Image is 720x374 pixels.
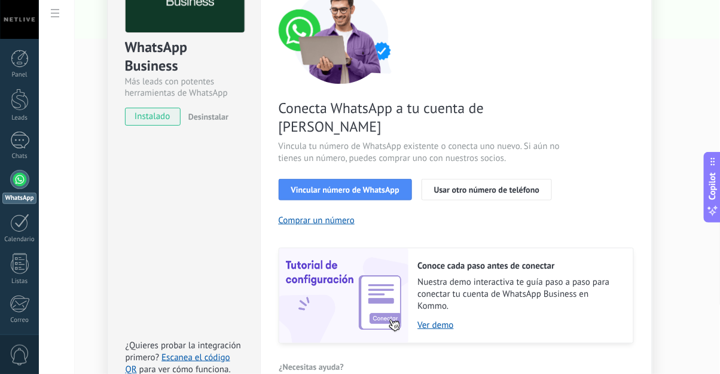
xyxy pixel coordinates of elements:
[126,108,180,126] span: instalado
[188,111,228,122] span: Desinstalar
[279,215,355,226] button: Comprar un número
[2,317,37,324] div: Correo
[279,99,563,136] span: Conecta WhatsApp a tu cuenta de [PERSON_NAME]
[279,363,344,371] span: ¿Necesitas ayuda?
[279,179,412,200] button: Vincular número de WhatsApp
[279,141,563,165] span: Vincula tu número de WhatsApp existente o conecta uno nuevo. Si aún no tienes un número, puedes c...
[291,186,399,194] span: Vincular número de WhatsApp
[707,172,719,200] span: Copilot
[418,320,621,331] a: Ver demo
[418,276,621,312] span: Nuestra demo interactiva te guía paso a paso para conectar tu cuenta de WhatsApp Business en Kommo.
[126,340,242,363] span: ¿Quieres probar la integración primero?
[418,260,621,272] h2: Conoce cada paso antes de conectar
[125,38,243,76] div: WhatsApp Business
[434,186,539,194] span: Usar otro número de teléfono
[2,153,37,160] div: Chats
[2,236,37,244] div: Calendario
[2,278,37,285] div: Listas
[184,108,228,126] button: Desinstalar
[2,193,36,204] div: WhatsApp
[125,76,243,99] div: Más leads con potentes herramientas de WhatsApp
[2,114,37,122] div: Leads
[2,71,37,79] div: Panel
[422,179,552,200] button: Usar otro número de teléfono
